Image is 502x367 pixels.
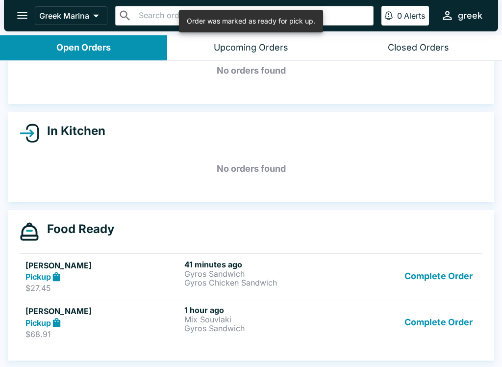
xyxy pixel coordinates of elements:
[437,5,486,26] button: greek
[401,260,477,293] button: Complete Order
[35,6,107,25] button: Greek Marina
[56,42,111,53] div: Open Orders
[20,253,482,299] a: [PERSON_NAME]Pickup$27.4541 minutes agoGyros SandwichGyros Chicken SandwichComplete Order
[20,53,482,88] h5: No orders found
[25,283,180,293] p: $27.45
[184,269,339,278] p: Gyros Sandwich
[184,315,339,324] p: Mix Souvlaki
[136,9,369,23] input: Search orders by name or phone number
[25,272,51,282] strong: Pickup
[39,124,105,138] h4: In Kitchen
[39,11,89,21] p: Greek Marina
[25,318,51,328] strong: Pickup
[25,260,180,271] h5: [PERSON_NAME]
[20,299,482,345] a: [PERSON_NAME]Pickup$68.911 hour agoMix SouvlakiGyros SandwichComplete Order
[25,329,180,339] p: $68.91
[184,278,339,287] p: Gyros Chicken Sandwich
[10,3,35,28] button: open drawer
[25,305,180,317] h5: [PERSON_NAME]
[458,10,482,22] div: greek
[404,11,425,21] p: Alerts
[39,222,114,236] h4: Food Ready
[184,260,339,269] h6: 41 minutes ago
[397,11,402,21] p: 0
[214,42,288,53] div: Upcoming Orders
[184,324,339,333] p: Gyros Sandwich
[187,13,315,29] div: Order was marked as ready for pick up.
[184,305,339,315] h6: 1 hour ago
[401,305,477,339] button: Complete Order
[20,151,482,186] h5: No orders found
[388,42,449,53] div: Closed Orders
